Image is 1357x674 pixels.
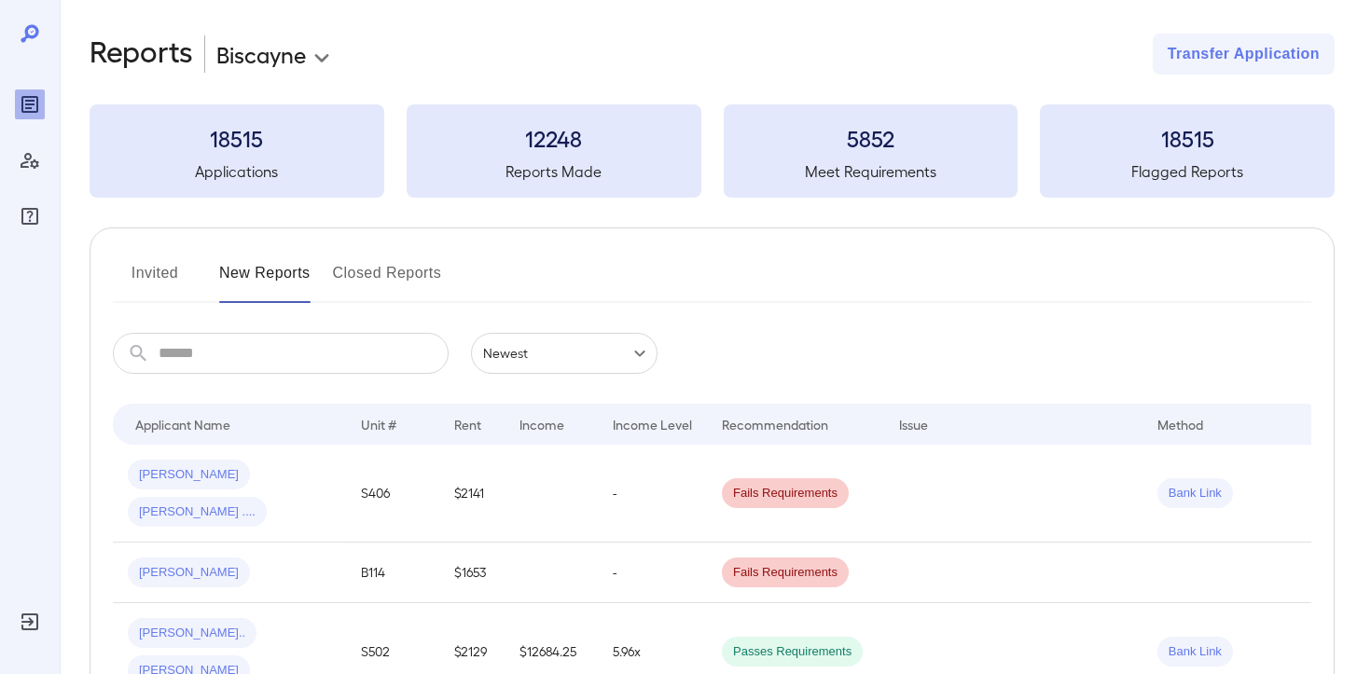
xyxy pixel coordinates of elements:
td: S406 [346,445,439,543]
div: FAQ [15,201,45,231]
h3: 18515 [90,123,384,153]
h5: Reports Made [407,160,701,183]
span: [PERSON_NAME] [128,466,250,484]
button: Closed Reports [333,258,442,303]
button: Invited [113,258,197,303]
td: B114 [346,543,439,603]
div: Newest [471,333,658,374]
div: Applicant Name [135,413,230,435]
td: - [598,445,707,543]
span: Passes Requirements [722,643,863,661]
h3: 12248 [407,123,701,153]
h5: Applications [90,160,384,183]
span: [PERSON_NAME].. [128,625,256,642]
h5: Meet Requirements [724,160,1018,183]
h5: Flagged Reports [1040,160,1335,183]
h2: Reports [90,34,193,75]
span: Bank Link [1157,485,1233,502]
div: Income Level [613,413,692,435]
div: Recommendation [722,413,828,435]
button: New Reports [219,258,311,303]
td: - [598,543,707,603]
td: $1653 [439,543,505,603]
div: Reports [15,89,45,119]
td: $2141 [439,445,505,543]
div: Log Out [15,607,45,637]
summary: 18515Applications12248Reports Made5852Meet Requirements18515Flagged Reports [90,104,1335,198]
h3: 18515 [1040,123,1335,153]
span: Bank Link [1157,643,1233,661]
span: [PERSON_NAME] .... [128,503,267,521]
div: Unit # [361,413,396,435]
p: Biscayne [216,39,306,69]
div: Income [519,413,564,435]
div: Rent [454,413,484,435]
h3: 5852 [724,123,1018,153]
span: Fails Requirements [722,564,849,582]
span: Fails Requirements [722,485,849,502]
div: Manage Users [15,145,45,175]
div: Issue [899,413,929,435]
div: Method [1157,413,1203,435]
button: Transfer Application [1153,34,1335,75]
span: [PERSON_NAME] [128,564,250,582]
